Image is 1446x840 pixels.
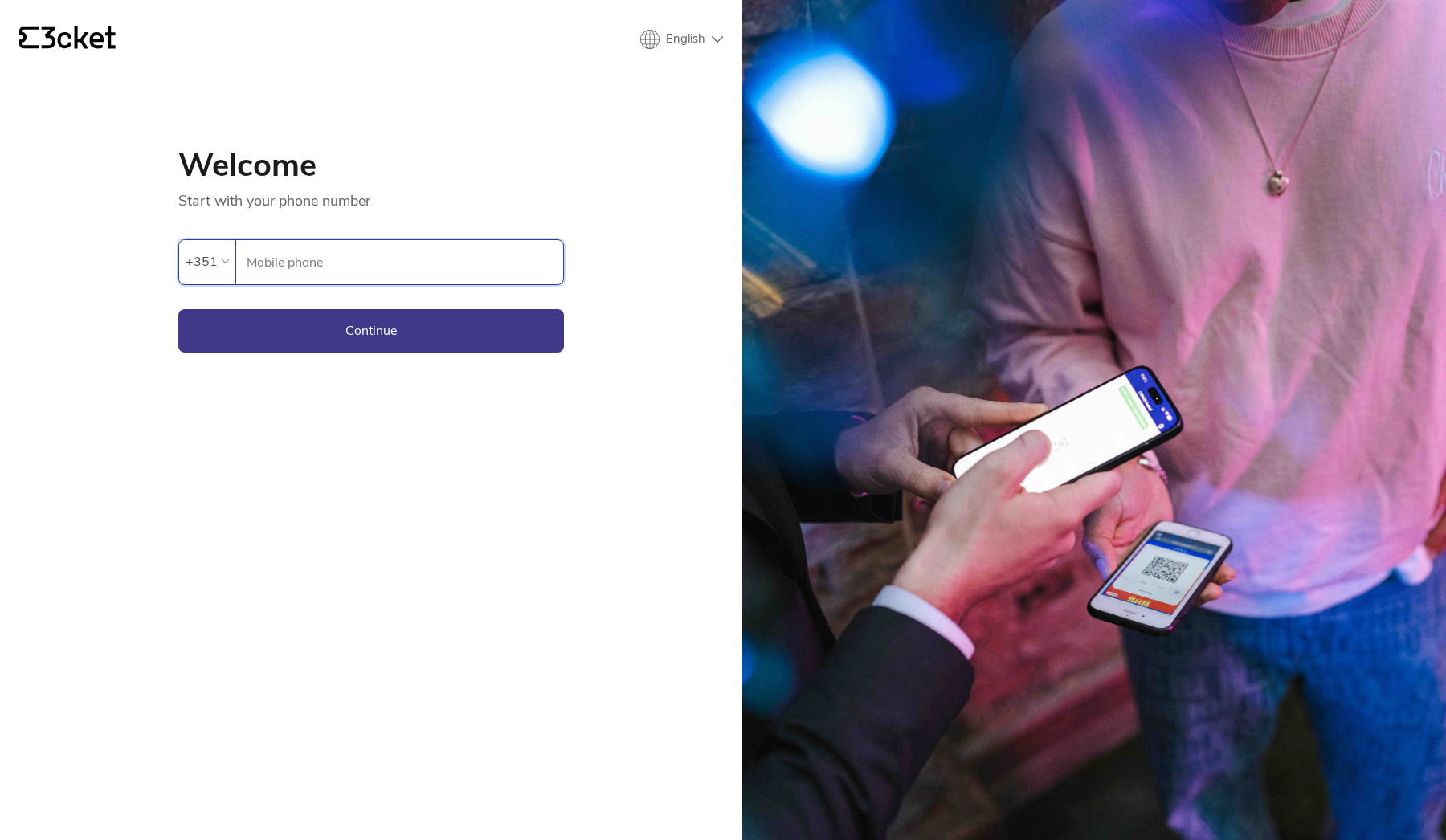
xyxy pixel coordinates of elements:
label: Mobile phone [236,240,563,285]
a: {' '} [19,26,116,53]
input: Mobile phone [246,240,563,284]
button: Continue [178,309,564,353]
h1: Welcome [178,149,564,181]
p: Start with your phone number [178,181,564,210]
g: {' '} [19,27,39,49]
div: +351 [186,250,218,274]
